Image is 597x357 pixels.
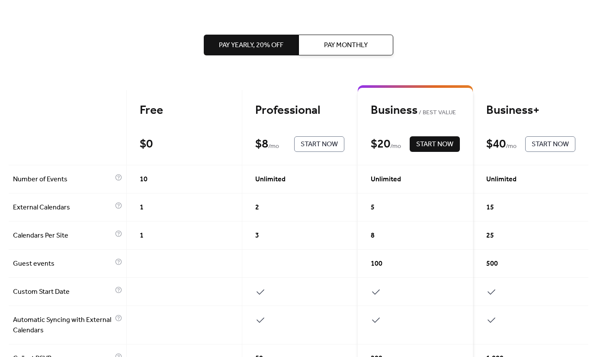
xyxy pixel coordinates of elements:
span: / mo [390,142,401,152]
div: Business+ [486,103,575,118]
span: / mo [268,142,279,152]
div: Free [140,103,229,118]
div: Professional [255,103,344,118]
span: Unlimited [371,174,401,185]
button: Start Now [294,136,344,152]
span: Start Now [301,139,338,150]
span: Automatic Syncing with External Calendars [13,315,113,336]
div: $ 40 [486,137,506,152]
div: Business [371,103,460,118]
span: Start Now [416,139,453,150]
button: Pay Monthly [298,35,393,55]
span: 1 [140,203,144,213]
div: $ 8 [255,137,268,152]
div: $ 20 [371,137,390,152]
span: Unlimited [486,174,517,185]
span: Guest events [13,259,113,269]
span: 25 [486,231,494,241]
button: Start Now [410,136,460,152]
span: Pay Monthly [324,40,368,51]
span: Custom Start Date [13,287,113,297]
span: 1 [140,231,144,241]
span: 2 [255,203,259,213]
span: 10 [140,174,148,185]
span: 15 [486,203,494,213]
span: Number of Events [13,174,113,185]
span: External Calendars [13,203,113,213]
span: Start Now [532,139,569,150]
span: BEST VALUE [417,108,456,118]
span: Calendars Per Site [13,231,113,241]
span: 100 [371,259,382,269]
span: 8 [371,231,375,241]
button: Pay Yearly, 20% off [204,35,298,55]
span: 500 [486,259,498,269]
span: Unlimited [255,174,286,185]
button: Start Now [525,136,575,152]
span: Pay Yearly, 20% off [219,40,283,51]
span: 3 [255,231,259,241]
div: $ 0 [140,137,153,152]
span: / mo [506,142,517,152]
span: 5 [371,203,375,213]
